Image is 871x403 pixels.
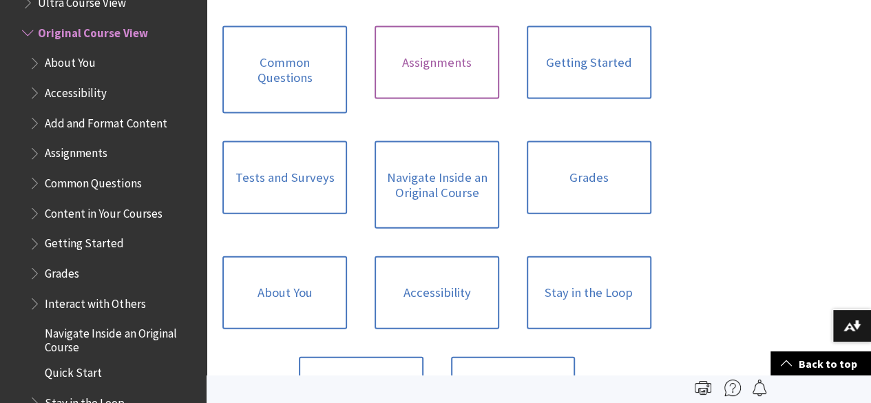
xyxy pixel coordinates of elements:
a: Accessibility [375,256,499,329]
span: Accessibility [45,81,107,100]
a: Back to top [770,351,871,377]
a: Tests and Surveys [222,141,347,214]
a: Navigate Inside an Original Course [375,141,499,229]
span: Common Questions [45,172,141,190]
span: Navigate Inside an Original Course [45,322,197,354]
span: Assignments [45,142,107,161]
a: About You [222,256,347,329]
a: Stay in the Loop [527,256,651,329]
img: Print [695,380,711,396]
span: Getting Started [45,232,124,251]
img: More help [724,380,741,396]
span: Content in Your Courses [45,202,162,220]
a: Getting Started [527,26,651,99]
a: Grades [527,141,651,214]
span: Add and Format Content [45,112,167,130]
span: Original Course View [38,21,147,40]
a: Assignments [375,26,499,99]
img: Follow this page [751,380,768,396]
span: Interact with Others [45,292,145,311]
span: Grades [45,262,79,280]
a: Common Questions [222,26,347,114]
span: Quick Start [45,362,102,380]
span: About You [45,52,96,70]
